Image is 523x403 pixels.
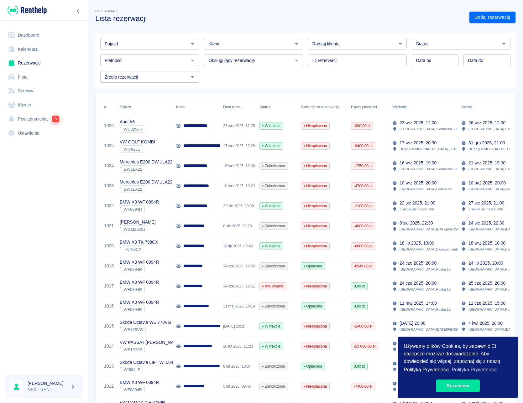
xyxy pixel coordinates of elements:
a: learn more about cookies [451,365,498,375]
p: Skoda Octavia LIFT WI 584LF [120,359,178,366]
div: Klient [176,98,186,116]
span: Zakończona [260,303,288,309]
div: # [101,98,117,116]
div: # [104,98,106,116]
a: Powiadomienia3 [5,112,83,126]
a: Kalendarz [5,42,83,56]
div: Wydanie [389,98,458,116]
p: 4 kwi 2025, 20:00 [468,320,503,327]
p: [GEOGRAPHIC_DATA] , Ruska 16 [468,307,520,312]
a: 1017 [104,283,114,289]
div: [DATE] 20:10 [220,316,256,336]
p: 23 wrz 2025, 12:00 [400,120,437,126]
span: 0,00 zł [351,303,367,309]
div: 16 wrz 2025, 18:38 [220,156,256,176]
p: 24 sie 2025, 22:30 [468,220,504,226]
a: dismiss cookie message [436,380,480,392]
p: [GEOGRAPHIC_DATA] , [DATE][PERSON_NAME] 2b [400,226,480,232]
span: 0,00 zł [351,283,367,289]
button: Otwórz [292,39,301,48]
p: 24 lip 2025, 20:00 [468,260,503,266]
span: WE778VG [121,327,145,332]
button: Sort [407,103,416,111]
p: Skoda Octavia WE 778VG [120,319,171,326]
span: W trakcie [260,323,283,329]
p: 18 wrz 2025, 10:00 [468,240,505,246]
span: Zakończona [260,263,288,269]
p: BMW X3 WF 0894R [120,299,159,306]
p: [GEOGRAPHIC_DATA] , Ruska 16 [400,307,451,312]
span: WF0894R [121,307,144,312]
button: Otwórz [188,39,197,48]
p: 16 wrz 2025, 19:00 [400,160,437,166]
div: Płatność za rezerwację [301,98,339,116]
p: 17 wrz 2025, 20:30 [400,140,437,146]
p: [GEOGRAPHIC_DATA] , [DATE][PERSON_NAME] 2b [400,327,480,332]
a: 1023 [104,183,114,189]
span: Nieopłacona [301,203,329,209]
div: 24 cze 2025, 19:51 [220,276,256,296]
a: 1014 [104,343,114,349]
p: 24 cze 2025, 20:00 [400,260,437,266]
span: W trakcie [260,123,283,129]
div: ` [120,286,159,293]
p: [GEOGRAPHIC_DATA] , Ruska 16 [468,287,520,292]
div: Odbiór [461,98,473,116]
span: Zakończona [260,364,288,369]
span: Zakończona [260,384,288,389]
p: BMW X3 WF 0894R [120,199,159,205]
span: Nieopłacona [301,384,329,389]
button: Otwórz [292,56,301,65]
span: -4000,00 zł [351,223,375,229]
span: WI782JE [121,147,143,152]
p: Krakow , Siemaszki 30b [400,206,434,212]
div: 23 wrz 2025, 11:25 [220,116,256,136]
div: 8 lut 2025, 10:07 [220,356,256,376]
span: WI584LF [121,367,143,372]
p: BMW X3 WF 0894R [120,259,159,266]
span: Nieopłacona [301,223,329,229]
span: Nieopłacona [301,283,329,289]
span: Nieopłacona [301,183,329,189]
div: ` [120,165,173,173]
p: Długa [DEMOGRAPHIC_DATA] , [STREET_ADDRESS] [400,146,483,152]
p: BMW X3 TK 798CX [120,239,158,245]
div: 24 cze 2025, 19:55 [220,256,256,276]
h3: Lista rezerwacji [95,14,464,23]
div: 5 lut 2025, 09:45 [220,376,256,396]
div: 22 sie 2025, 20:38 [220,196,256,216]
h6: [PERSON_NAME] [28,380,68,386]
div: ` [120,225,156,233]
span: WF0894R [121,267,144,272]
button: Zwiń nawigację [74,7,83,15]
span: Anulowana [260,283,286,289]
div: ` [120,346,204,353]
div: Bilans płatności [348,98,389,116]
div: Pojazd [117,98,173,116]
p: 21 wrz 2025, 19:00 [468,160,505,166]
span: WF0894R [121,387,144,392]
p: BMW X3 WF 0894R [120,279,159,286]
p: 25 cze 2025, 20:00 [468,280,505,287]
span: Zakończona [260,223,288,229]
p: 10 paź 2025, 20:00 [468,180,506,186]
div: 18 lip 2025, 09:45 [220,236,256,256]
a: 1026 [104,122,114,129]
p: 18 lip 2025, 10:00 [400,240,434,246]
span: Zakończona [260,163,288,169]
p: [GEOGRAPHIC_DATA] , Ruska 16 [400,287,451,292]
p: 8 sie 2025, 22:30 [400,220,433,226]
span: -8549,00 zł [351,263,375,269]
span: -23 000,00 zł [351,344,378,349]
a: Dashboard [5,28,83,42]
span: 3 [52,116,59,122]
span: -7400,00 zł [351,384,375,389]
span: Nieopłacona [301,344,329,349]
p: 24 cze 2025, 20:00 [400,280,437,287]
span: W trakcie [260,203,283,209]
p: VW PASSAT [PERSON_NAME] WE 1P392 [120,339,204,346]
div: Status [256,98,298,116]
div: Data rezerwacji [220,98,256,116]
span: Opłacona [301,263,325,269]
span: DW1LA22 [121,187,145,192]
